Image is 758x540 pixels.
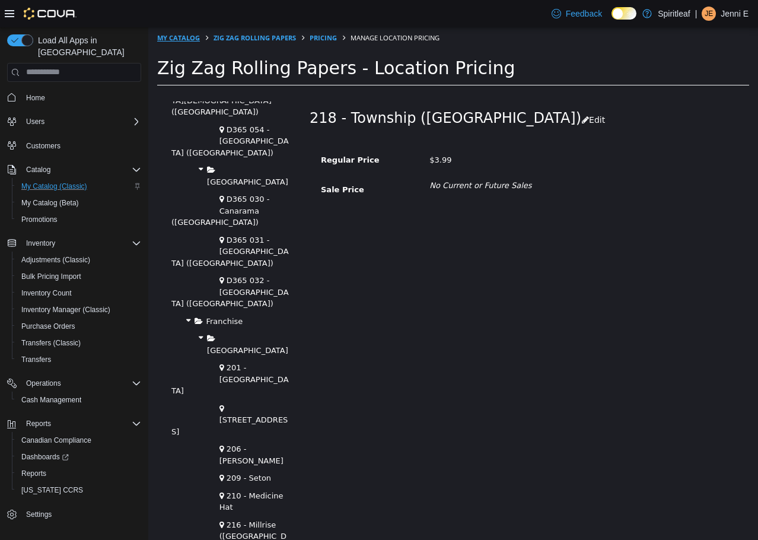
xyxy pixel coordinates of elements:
span: Transfers [17,352,141,367]
button: Inventory Count [12,285,146,301]
button: Operations [21,376,66,390]
button: Promotions [12,211,146,228]
span: Customers [21,138,141,153]
button: Reports [2,415,146,432]
a: Canadian Compliance [17,433,96,447]
span: My Catalog (Beta) [21,198,79,208]
span: Operations [21,376,141,390]
span: My Catalog (Beta) [17,196,141,210]
a: Dashboards [12,449,146,465]
span: Customers [26,141,60,151]
span: My Catalog (Classic) [21,182,87,191]
button: Cash Management [12,392,146,408]
span: Inventory Count [17,286,141,300]
button: Purchase Orders [12,318,146,335]
span: D365 032 - [GEOGRAPHIC_DATA] ([GEOGRAPHIC_DATA]) [23,249,141,281]
button: Inventory Manager (Classic) [12,301,146,318]
a: Cash Management [17,393,86,407]
button: Operations [2,375,146,392]
button: Users [21,115,49,129]
span: Promotions [17,212,141,227]
p: Spiritleaf [658,7,690,21]
a: Adjustments (Classic) [17,253,95,267]
p: Jenni E [721,7,749,21]
button: Transfers (Classic) [12,335,146,351]
span: [STREET_ADDRESS] [23,388,139,409]
button: Inventory [21,236,60,250]
button: Bulk Pricing Import [12,268,146,285]
button: Customers [2,137,146,154]
span: Feedback [566,8,602,20]
a: Inventory Manager (Classic) [17,303,115,317]
span: Franchise [58,290,94,298]
span: D365 054 - [GEOGRAPHIC_DATA] ([GEOGRAPHIC_DATA]) [23,98,141,130]
i: No Current or Future Sales [281,154,383,163]
span: Bulk Pricing Import [21,272,81,281]
span: JE [705,7,713,21]
input: Dark Mode [612,7,636,20]
a: Promotions [17,212,62,227]
button: [US_STATE] CCRS [12,482,146,498]
span: Dashboards [21,452,69,462]
span: Canadian Compliance [17,433,141,447]
button: Catalog [21,163,55,177]
span: Transfers [21,355,51,364]
span: $3.99 [281,128,303,137]
span: Transfers (Classic) [17,336,141,350]
span: Canadian Compliance [21,436,91,445]
span: Home [21,90,141,105]
button: Catalog [2,161,146,178]
a: My Catalog (Beta) [17,196,84,210]
img: Cova [24,8,77,20]
span: My Catalog (Classic) [17,179,141,193]
span: 209 - Seton [78,446,123,455]
span: 210 - Medicine Hat [71,464,135,485]
span: Inventory [26,239,55,248]
p: | [695,7,698,21]
a: Purchase Orders [17,319,80,333]
a: Dashboards [17,450,74,464]
button: Settings [2,506,146,523]
span: Users [21,115,141,129]
a: My Catalog (Classic) [17,179,92,193]
span: Adjustments (Classic) [17,253,141,267]
a: Transfers (Classic) [17,336,85,350]
h2: 218 - Township ([GEOGRAPHIC_DATA]) [161,82,433,100]
a: Zig Zag Rolling Papers [65,6,148,15]
span: Promotions [21,215,58,224]
span: Inventory [21,236,141,250]
span: Washington CCRS [17,483,141,497]
span: 216 - Millrise ([GEOGRAPHIC_DATA]) [23,493,138,525]
a: Inventory Count [17,286,77,300]
a: Feedback [547,2,607,26]
button: Adjustments (Classic) [12,252,146,268]
button: Users [2,113,146,130]
span: Inventory Count [21,288,72,298]
a: [US_STATE] CCRS [17,483,88,497]
button: Reports [12,465,146,482]
span: Manage Location Pricing [202,6,291,15]
a: Bulk Pricing Import [17,269,86,284]
button: Edit [433,82,463,104]
span: Zig Zag Rolling Papers - Location Pricing [9,30,367,51]
span: Reports [21,469,46,478]
span: [GEOGRAPHIC_DATA] [59,319,140,328]
button: My Catalog (Classic) [12,178,146,195]
span: Load All Apps in [GEOGRAPHIC_DATA] [33,34,141,58]
span: Inventory Manager (Classic) [21,305,110,315]
a: Home [21,91,50,105]
span: Home [26,93,45,103]
span: Users [26,117,44,126]
span: Settings [21,507,141,522]
a: Transfers [17,352,56,367]
span: Purchase Orders [21,322,75,331]
span: Inventory Manager (Classic) [17,303,141,317]
button: My Catalog (Beta) [12,195,146,211]
span: Sale Price [173,158,216,167]
span: Regular Price [173,128,231,137]
span: Dashboards [17,450,141,464]
span: 201 - [GEOGRAPHIC_DATA] [23,336,141,368]
a: Reports [17,466,51,481]
span: Reports [17,466,141,481]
